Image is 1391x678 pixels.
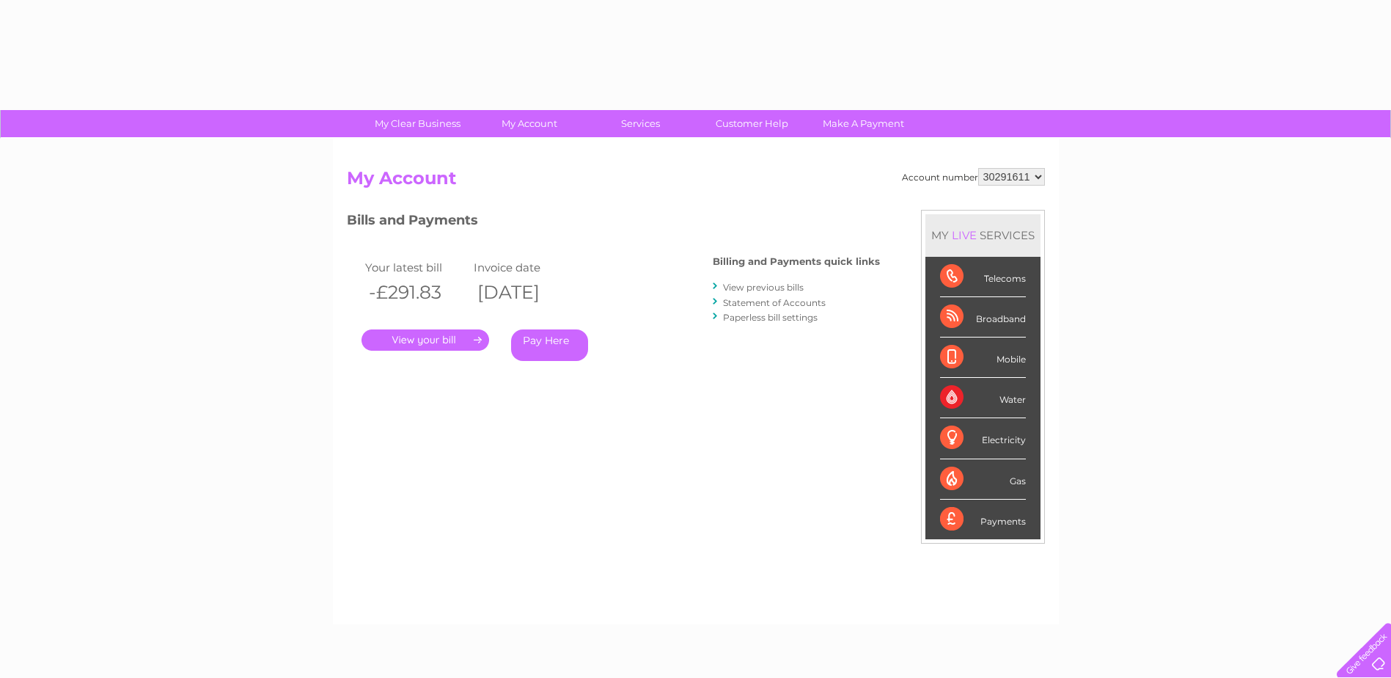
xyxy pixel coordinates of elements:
[511,329,588,361] a: Pay Here
[803,110,924,137] a: Make A Payment
[361,277,471,307] th: -£291.83
[347,168,1045,196] h2: My Account
[940,500,1026,539] div: Payments
[347,210,880,236] h3: Bills and Payments
[469,110,590,137] a: My Account
[940,459,1026,500] div: Gas
[940,378,1026,418] div: Water
[723,282,804,293] a: View previous bills
[361,258,471,277] td: Your latest bill
[925,214,1041,256] div: MY SERVICES
[691,110,812,137] a: Customer Help
[723,297,826,308] a: Statement of Accounts
[940,418,1026,459] div: Electricity
[580,110,701,137] a: Services
[357,110,478,137] a: My Clear Business
[902,168,1045,186] div: Account number
[940,257,1026,297] div: Telecoms
[713,256,880,267] h4: Billing and Payments quick links
[361,329,489,351] a: .
[470,277,579,307] th: [DATE]
[949,228,980,242] div: LIVE
[723,312,818,323] a: Paperless bill settings
[940,297,1026,338] div: Broadband
[940,338,1026,378] div: Mobile
[470,258,579,277] td: Invoice date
